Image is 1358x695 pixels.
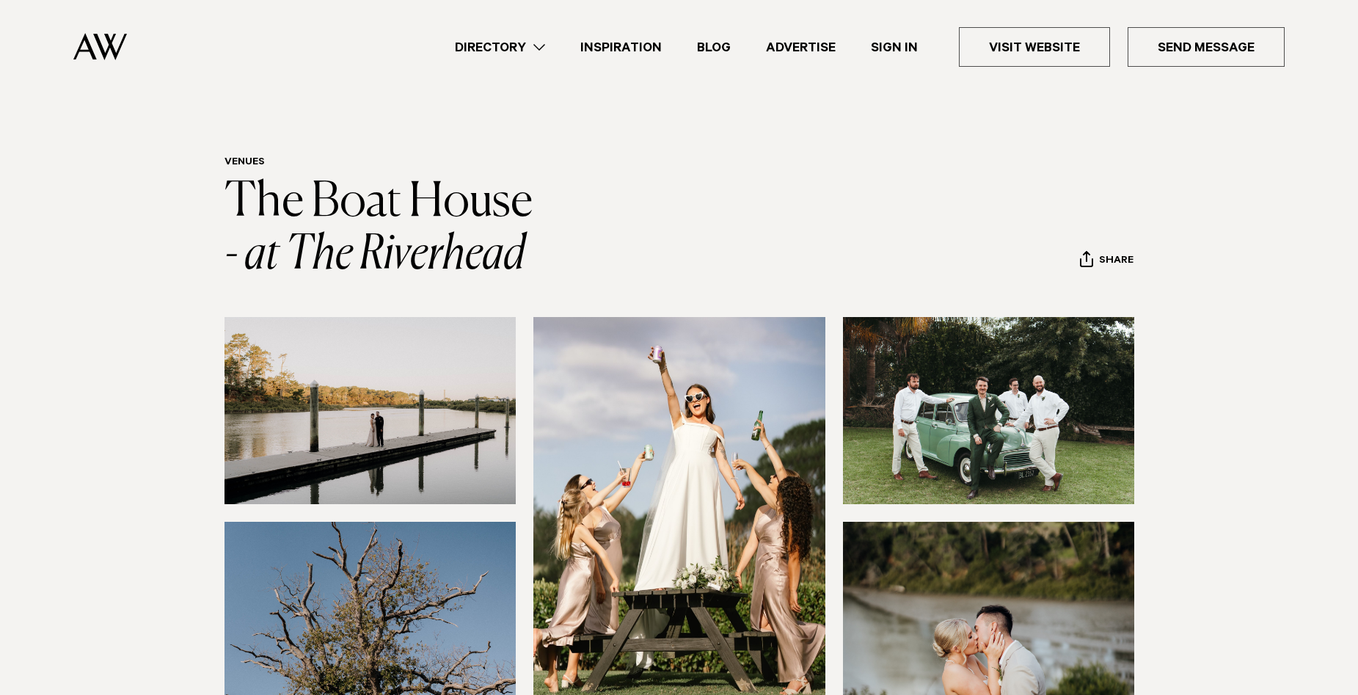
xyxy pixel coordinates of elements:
a: Directory [437,37,563,57]
img: Auckland Weddings Logo [73,33,127,60]
a: Blog [679,37,748,57]
span: Share [1099,255,1134,269]
a: The Boat House - at The Riverhead [224,179,533,279]
button: Share [1079,250,1134,272]
a: Send Message [1128,27,1285,67]
a: Visit Website [959,27,1110,67]
a: Advertise [748,37,853,57]
a: Venues [224,157,265,169]
img: groomsmen auckland wedding [843,317,1135,504]
a: Inspiration [563,37,679,57]
a: Sign In [853,37,935,57]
